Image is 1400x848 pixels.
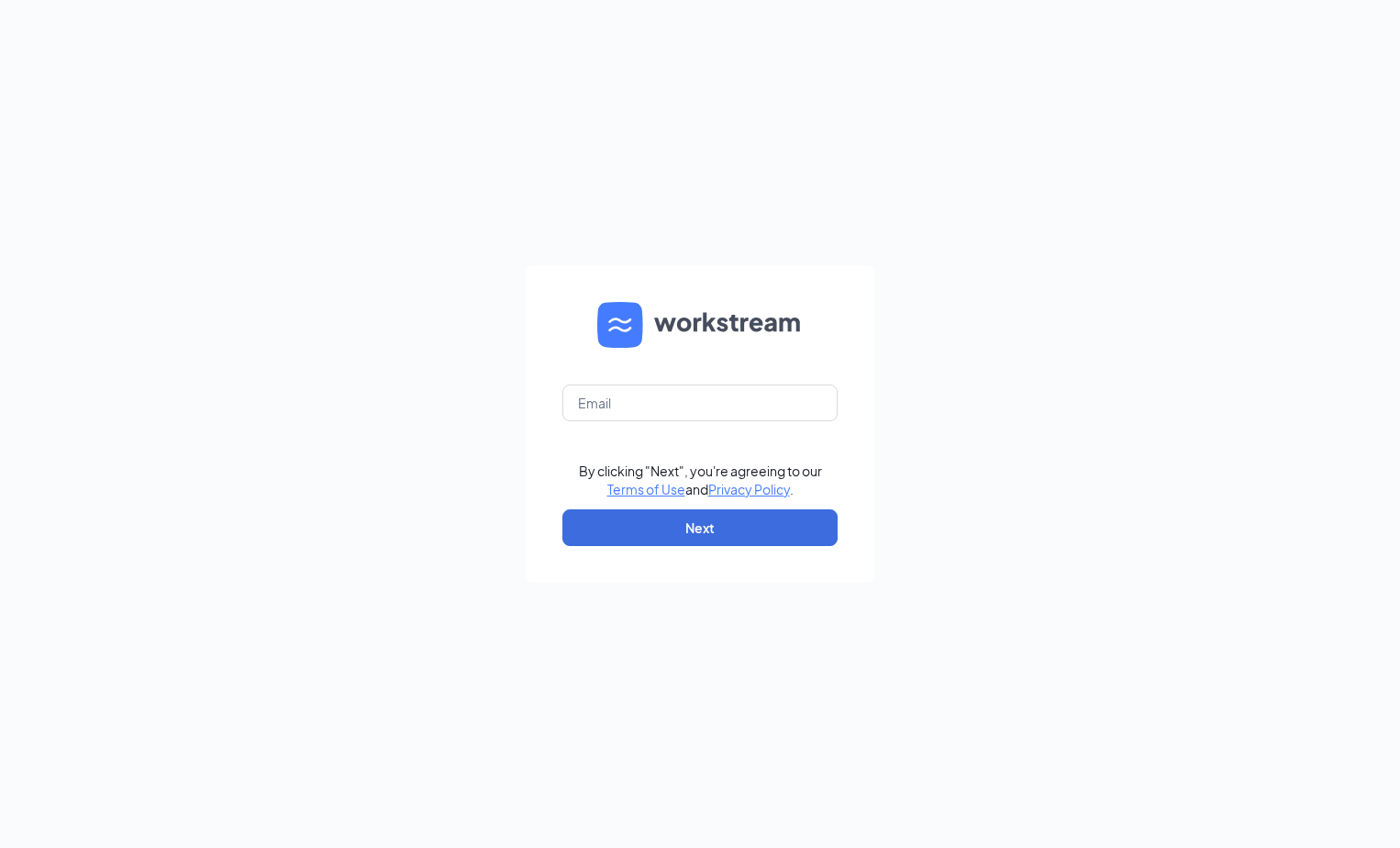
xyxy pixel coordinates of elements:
button: Next [562,509,838,546]
a: Terms of Use [607,481,685,497]
img: WS logo and Workstream text [597,302,803,348]
input: Email [562,385,838,421]
div: By clicking "Next", you're agreeing to our and . [579,462,822,498]
a: Privacy Policy [708,481,790,497]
